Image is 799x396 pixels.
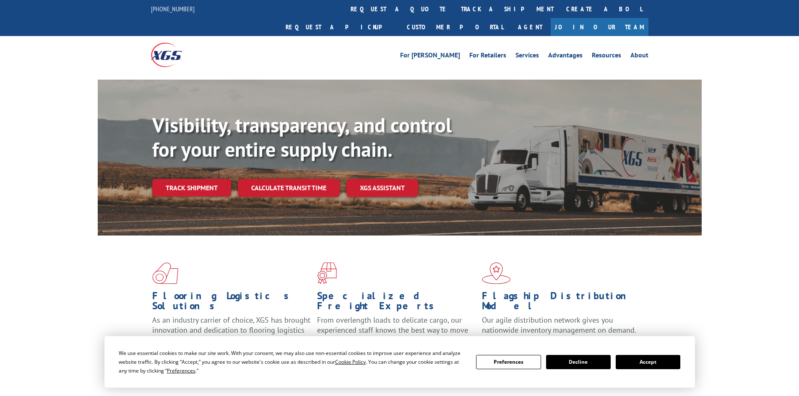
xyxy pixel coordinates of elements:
b: Visibility, transparency, and control for your entire supply chain. [152,112,452,162]
div: We use essential cookies to make our site work. With your consent, we may also use non-essential ... [119,349,466,375]
a: Agent [510,18,551,36]
a: Join Our Team [551,18,648,36]
span: Cookie Policy [335,358,366,365]
a: Calculate transit time [238,179,340,197]
a: [PHONE_NUMBER] [151,5,195,13]
p: From overlength loads to delicate cargo, our experienced staff knows the best way to move your fr... [317,315,476,352]
span: Preferences [167,367,195,374]
a: Track shipment [152,179,231,197]
h1: Flooring Logistics Solutions [152,291,311,315]
button: Preferences [476,355,541,369]
img: xgs-icon-flagship-distribution-model-red [482,262,511,284]
a: About [630,52,648,61]
a: For Retailers [469,52,506,61]
h1: Flagship Distribution Model [482,291,640,315]
img: xgs-icon-total-supply-chain-intelligence-red [152,262,178,284]
span: As an industry carrier of choice, XGS has brought innovation and dedication to flooring logistics... [152,315,310,345]
a: Services [515,52,539,61]
a: Resources [592,52,621,61]
h1: Specialized Freight Experts [317,291,476,315]
img: xgs-icon-focused-on-flooring-red [317,262,337,284]
button: Decline [546,355,611,369]
span: Our agile distribution network gives you nationwide inventory management on demand. [482,315,636,335]
a: For [PERSON_NAME] [400,52,460,61]
a: Advantages [548,52,583,61]
a: Customer Portal [401,18,510,36]
a: XGS ASSISTANT [346,179,418,197]
div: Cookie Consent Prompt [104,336,695,388]
a: Request a pickup [279,18,401,36]
button: Accept [616,355,680,369]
